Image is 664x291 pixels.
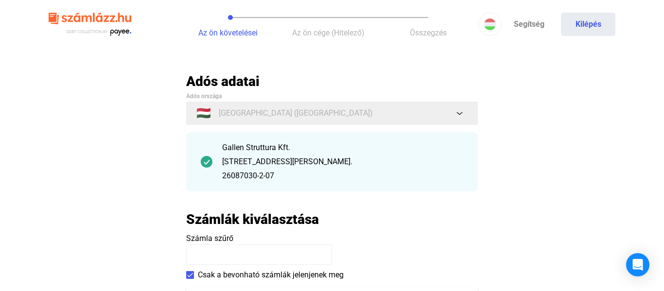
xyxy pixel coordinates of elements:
[292,28,365,37] span: Az ön cége (Hitelező)
[186,73,478,90] h2: Adós adatai
[561,13,615,36] button: Kilépés
[626,253,649,276] div: Open Intercom Messenger
[222,170,463,182] div: 26087030-2-07
[196,107,211,119] span: 🇭🇺
[484,18,496,30] img: HU
[186,93,222,100] span: Adós országa
[186,211,319,228] h2: Számlák kiválasztása
[198,28,258,37] span: Az ön követelései
[410,28,447,37] span: Összegzés
[49,9,131,40] img: szamlazzhu-logo
[222,142,463,154] div: Gallen Struttura Kft.
[478,13,502,36] button: HU
[186,234,233,243] span: Számla szűrő
[502,13,556,36] a: Segítség
[201,156,212,168] img: checkmark-darker-green-circle
[222,156,463,168] div: [STREET_ADDRESS][PERSON_NAME].
[219,107,373,119] span: [GEOGRAPHIC_DATA] ([GEOGRAPHIC_DATA])
[186,102,478,125] button: 🇭🇺[GEOGRAPHIC_DATA] ([GEOGRAPHIC_DATA])
[198,269,344,281] span: Csak a bevonható számlák jelenjenek meg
